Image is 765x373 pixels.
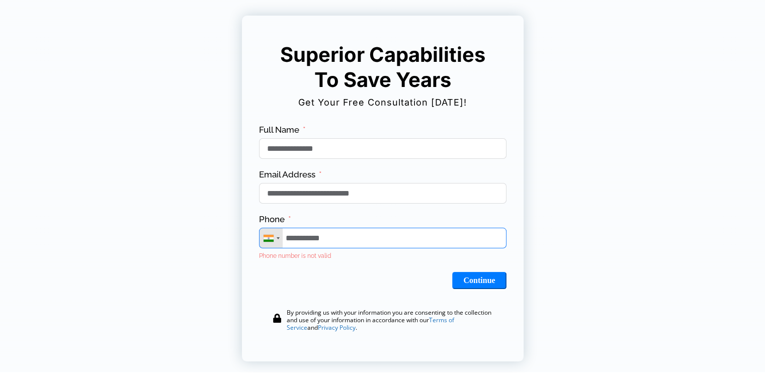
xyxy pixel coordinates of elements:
[287,316,454,332] a: Terms of Service
[287,309,498,331] div: By providing us with your information you are consenting to the collection and use of your inform...
[278,42,488,92] h5: Superior Capabilities To Save Years
[259,214,291,225] label: Phone
[259,228,506,248] input: Phone
[259,250,506,262] div: Phone number is not valid
[260,228,283,248] div: Telephone country code
[258,94,508,112] h2: Get Your Free Consultation [DATE]!
[318,323,356,332] a: Privacy Policy
[452,272,506,289] button: Continue
[259,183,506,204] input: Email Address
[259,169,322,180] label: Email Address
[259,124,306,136] label: Full Name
